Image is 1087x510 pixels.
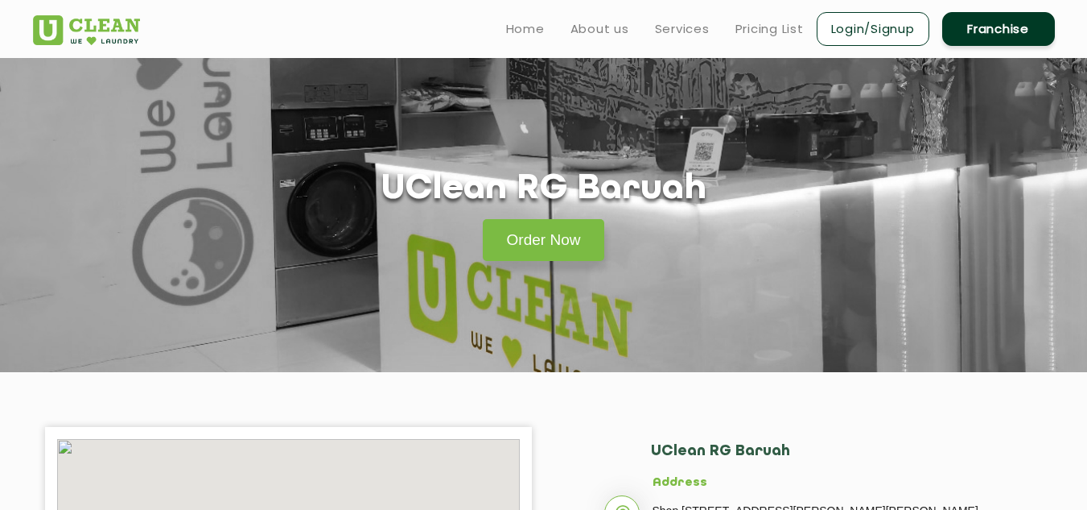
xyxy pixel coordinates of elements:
[33,15,140,45] img: UClean Laundry and Dry Cleaning
[653,476,994,491] h5: Address
[735,19,804,39] a: Pricing List
[570,19,629,39] a: About us
[381,169,706,210] h1: UClean RG Baruah
[817,12,929,46] a: Login/Signup
[942,12,1055,46] a: Franchise
[506,19,545,39] a: Home
[651,443,994,476] h2: UClean RG Baruah
[483,219,605,261] a: Order Now
[655,19,710,39] a: Services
